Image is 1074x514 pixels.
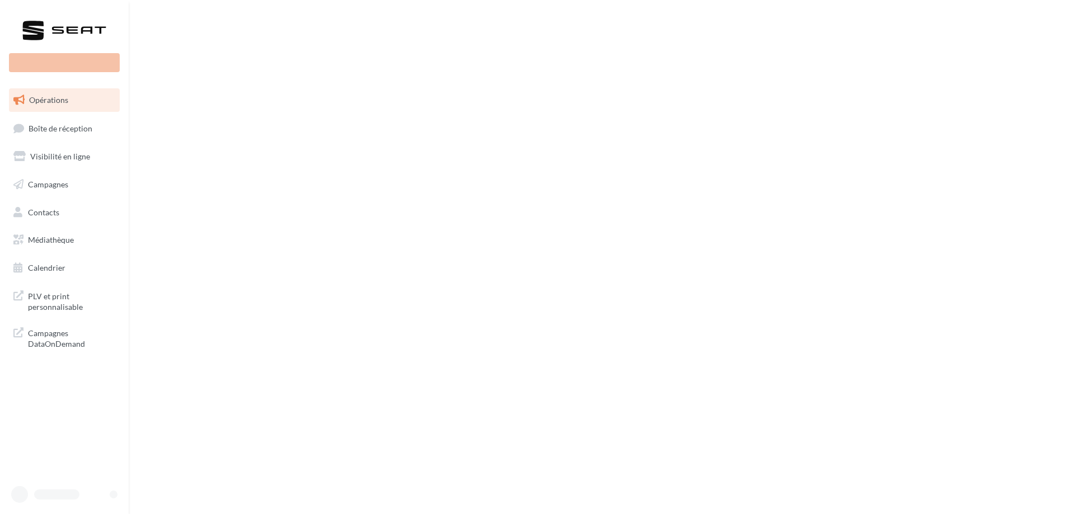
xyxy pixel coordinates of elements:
span: Boîte de réception [29,123,92,133]
span: Calendrier [28,263,65,272]
a: Campagnes [7,173,122,196]
span: Campagnes [28,180,68,189]
span: Visibilité en ligne [30,152,90,161]
div: Nouvelle campagne [9,53,120,72]
a: Calendrier [7,256,122,280]
a: PLV et print personnalisable [7,284,122,317]
a: Boîte de réception [7,116,122,140]
a: Visibilité en ligne [7,145,122,168]
span: Campagnes DataOnDemand [28,326,115,350]
a: Médiathèque [7,228,122,252]
a: Contacts [7,201,122,224]
a: Opérations [7,88,122,112]
a: Campagnes DataOnDemand [7,321,122,354]
span: Contacts [28,207,59,216]
span: PLV et print personnalisable [28,289,115,313]
span: Opérations [29,95,68,105]
span: Médiathèque [28,235,74,244]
